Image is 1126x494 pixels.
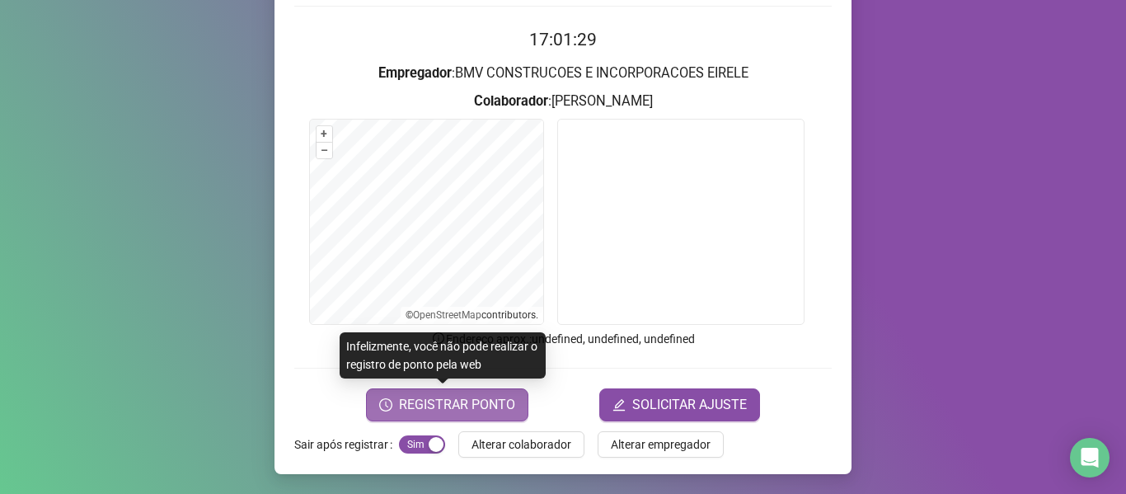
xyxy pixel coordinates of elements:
time: 17:01:29 [529,30,597,49]
div: Infelizmente, você não pode realizar o registro de ponto pela web [340,332,546,379]
div: Open Intercom Messenger [1070,438,1110,478]
span: clock-circle [379,398,392,412]
button: Alterar empregador [598,431,724,458]
p: Endereço aprox. : undefined, undefined, undefined [294,330,832,348]
h3: : [PERSON_NAME] [294,91,832,112]
button: REGISTRAR PONTO [366,388,528,421]
button: Alterar colaborador [458,431,584,458]
span: REGISTRAR PONTO [399,395,515,415]
span: edit [612,398,626,412]
h3: : BMV CONSTRUCOES E INCORPORACOES EIRELE [294,63,832,84]
button: + [317,126,332,142]
li: © contributors. [406,309,538,321]
strong: Colaborador [474,93,548,109]
button: – [317,143,332,158]
label: Sair após registrar [294,431,399,458]
strong: Empregador [378,65,452,81]
a: OpenStreetMap [413,309,481,321]
span: Alterar colaborador [472,435,571,454]
span: SOLICITAR AJUSTE [632,395,747,415]
span: info-circle [431,331,446,346]
button: editSOLICITAR AJUSTE [599,388,760,421]
span: Alterar empregador [611,435,711,454]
